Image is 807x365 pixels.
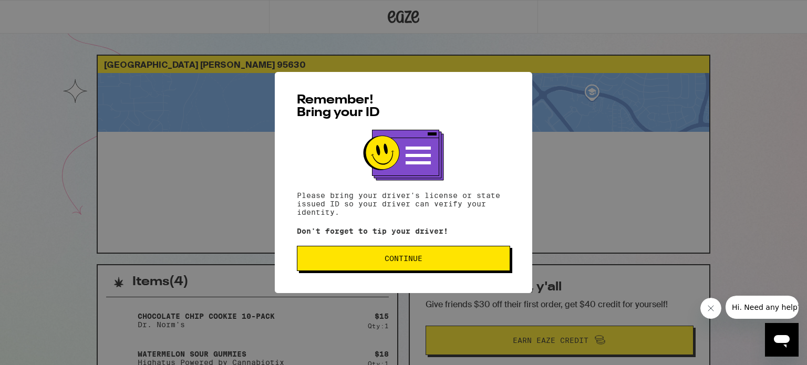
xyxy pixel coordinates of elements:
iframe: Button to launch messaging window [765,323,799,357]
iframe: Message from company [726,296,799,319]
span: Continue [385,255,422,262]
p: Please bring your driver's license or state issued ID so your driver can verify your identity. [297,191,510,216]
button: Continue [297,246,510,271]
span: Hi. Need any help? [6,7,76,16]
iframe: Close message [700,298,721,319]
span: Remember! Bring your ID [297,94,380,119]
p: Don't forget to tip your driver! [297,227,510,235]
